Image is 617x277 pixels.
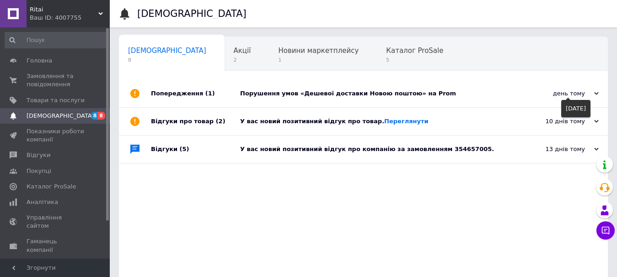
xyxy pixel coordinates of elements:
[180,146,189,152] span: (5)
[278,57,359,63] span: 1
[27,57,52,65] span: Головна
[596,221,615,240] button: Чат з покупцем
[27,112,94,120] span: [DEMOGRAPHIC_DATA]
[27,183,76,191] span: Каталог ProSale
[5,32,108,48] input: Пошук
[151,80,240,107] div: Попередження
[128,47,206,55] span: [DEMOGRAPHIC_DATA]
[386,47,443,55] span: Каталог ProSale
[234,47,251,55] span: Акції
[278,47,359,55] span: Новини маркетплейсу
[98,112,105,120] span: 8
[30,14,110,22] div: Ваш ID: 4007755
[205,90,215,97] span: (1)
[240,145,507,153] div: У вас новий позитивний відгук про компанію за замовленням 354657005.
[151,108,240,135] div: Відгуки про товар
[507,145,599,153] div: 13 днів тому
[151,136,240,163] div: Відгуки
[27,198,58,206] span: Аналітика
[240,89,507,98] div: Порушення умов «Дешевої доставки Новою поштою» на Prom
[27,127,85,144] span: Показники роботи компанії
[240,117,507,125] div: У вас новий позитивний відгук про товар.
[128,57,206,63] span: 8
[384,118,429,125] a: Переглянути
[27,167,51,175] span: Покупці
[30,5,98,14] span: Ritai
[386,57,443,63] span: 5
[507,89,599,98] div: день тому
[561,100,590,117] div: [DATE]
[27,151,50,159] span: Відгуки
[507,117,599,125] div: 10 днів тому
[216,118,225,125] span: (2)
[137,8,247,19] h1: [DEMOGRAPHIC_DATA]
[91,112,98,120] span: 8
[234,57,251,63] span: 2
[27,237,85,254] span: Гаманець компанії
[27,214,85,230] span: Управління сайтом
[27,96,85,105] span: Товари та послуги
[27,72,85,89] span: Замовлення та повідомлення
